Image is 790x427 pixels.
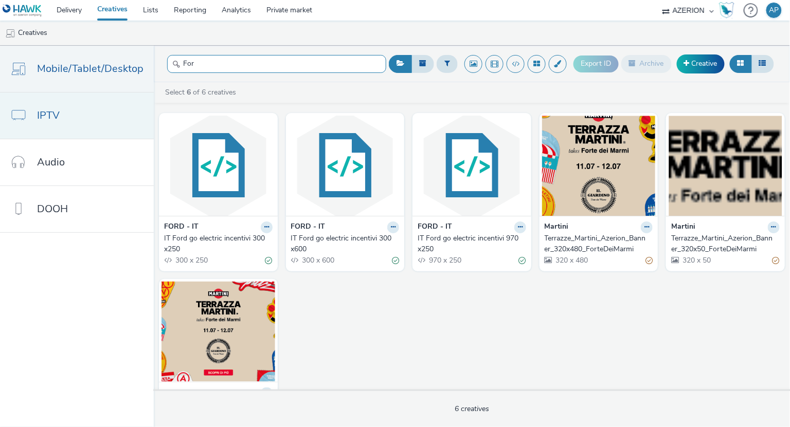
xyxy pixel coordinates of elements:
div: Terrazze_Martini_Azerion_Banner_320x480_ForteDeiMarmi [545,233,649,254]
img: undefined Logo [3,4,42,17]
div: Partially valid [773,255,780,266]
div: Valid [265,255,273,266]
img: Terrazze_Martini_Azerion_Banner_320x50_ForteDeiMarmi visual [669,116,782,216]
div: Valid [519,255,526,266]
span: 320 x 480 [555,255,588,265]
img: Hawk Academy [719,2,734,18]
button: Export ID [573,55,619,72]
span: 300 x 250 [174,255,208,265]
div: AP [769,3,779,18]
a: IT Ford go electric incentivi 300x600 [291,233,400,254]
strong: Martini [164,387,188,399]
strong: FORD - IT [291,221,326,233]
a: IT Ford go electric incentivi 300x250 [164,233,273,254]
a: Hawk Academy [719,2,739,18]
span: Mobile/Tablet/Desktop [37,61,143,76]
a: Terrazze_Martini_Azerion_Banner_320x480_ForteDeiMarmi [545,233,653,254]
span: Audio [37,155,65,170]
input: Search... [167,55,386,73]
strong: FORD - IT [418,221,452,233]
span: 970 x 250 [428,255,461,265]
img: IT Ford go electric incentivi 970x250 visual [415,116,529,216]
div: IT Ford go electric incentivi 970x250 [418,233,522,254]
span: DOOH [37,201,68,216]
a: Creative [677,54,725,73]
img: IT Ford go electric incentivi 300x600 visual [289,116,402,216]
div: Valid [392,255,399,266]
div: IT Ford go electric incentivi 300x600 [291,233,396,254]
img: Terrazze_Martini_Azerion_Banner_300x250_ForteDeiMarmi visual [161,282,275,382]
strong: 6 [187,87,191,97]
strong: Martini [545,221,569,233]
a: Terrazze_Martini_Azerion_Banner_320x50_ForteDeiMarmi [671,233,780,254]
div: Terrazze_Martini_Azerion_Banner_320x50_ForteDeiMarmi [671,233,776,254]
strong: FORD - IT [164,221,199,233]
a: Select of 6 creatives [164,87,240,97]
span: 6 creatives [455,404,489,414]
button: Archive [621,55,672,72]
strong: Martini [671,221,695,233]
img: Terrazze_Martini_Azerion_Banner_320x480_ForteDeiMarmi visual [542,116,656,216]
div: IT Ford go electric incentivi 300x250 [164,233,268,254]
button: Grid [730,55,752,72]
span: 300 x 600 [301,255,335,265]
img: mobile [5,28,15,39]
img: IT Ford go electric incentivi 300x250 visual [161,116,275,216]
span: IPTV [37,108,60,123]
button: Table [751,55,774,72]
span: 320 x 50 [681,255,711,265]
a: IT Ford go electric incentivi 970x250 [418,233,526,254]
div: Partially valid [645,255,653,266]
